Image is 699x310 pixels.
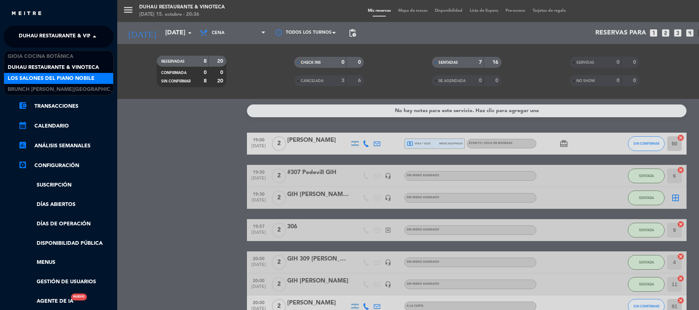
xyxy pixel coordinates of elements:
[18,141,27,150] i: assessment
[8,63,99,72] span: Duhau Restaurante & Vinoteca
[18,160,27,169] i: settings_applications
[18,239,114,248] a: Disponibilidad pública
[19,29,110,44] span: Duhau Restaurante & Vinoteca
[8,85,170,94] span: Brunch [PERSON_NAME][GEOGRAPHIC_DATA][PERSON_NAME]
[18,258,114,267] a: Menus
[71,294,87,300] div: Nuevo
[18,121,27,130] i: calendar_month
[8,74,95,83] span: Los Salones del Piano Nobile
[18,122,114,130] a: calendar_monthCalendario
[18,200,114,209] a: Días abiertos
[18,141,114,150] a: assessmentANÁLISIS SEMANALES
[18,181,114,189] a: Suscripción
[18,102,114,111] a: account_balance_walletTransacciones
[18,278,114,286] a: Gestión de usuarios
[11,11,42,16] img: MEITRE
[18,101,27,110] i: account_balance_wallet
[18,220,114,228] a: Días de Operación
[18,297,73,306] a: Agente de IANuevo
[8,52,73,61] span: Gioia Cocina Botánica
[18,161,114,170] a: Configuración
